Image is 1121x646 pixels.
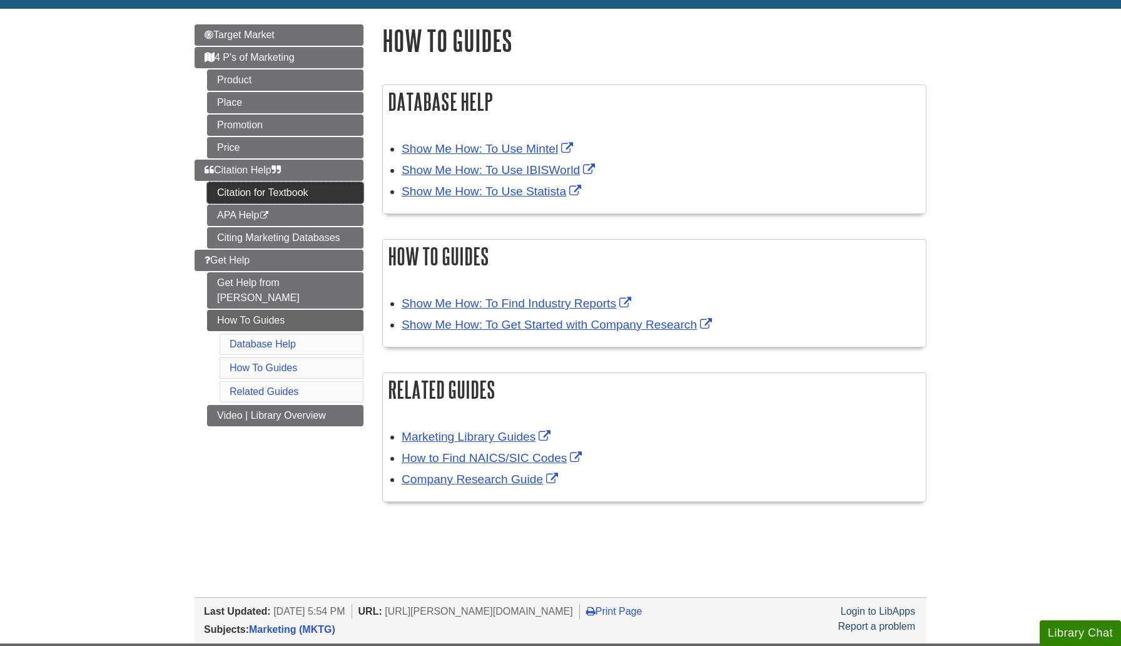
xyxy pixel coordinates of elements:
h1: How To Guides [382,24,926,56]
a: Link opens in new window [402,451,585,464]
a: Video | Library Overview [207,405,363,426]
a: Related Guides [230,386,298,397]
a: Print Page [586,606,642,617]
a: Promotion [207,115,363,136]
a: Citation for Textbook [207,182,363,203]
span: Get Help [205,255,250,265]
a: Target Market [195,24,363,46]
span: Citation Help [205,165,281,175]
h2: Related Guides [383,373,926,406]
span: [URL][PERSON_NAME][DOMAIN_NAME] [385,606,573,617]
a: Link opens in new window [402,185,584,198]
i: Print Page [586,606,596,616]
span: 4 P's of Marketing [205,52,295,63]
h2: Database Help [383,85,926,118]
a: Link opens in new window [402,142,576,155]
a: 4 P's of Marketing [195,47,363,68]
span: Subjects: [204,624,249,635]
a: Marketing (MKTG) [249,624,335,635]
a: Place [207,92,363,113]
a: Report a problem [838,621,915,632]
span: Last Updated: [204,606,271,617]
div: Guide Page Menu [195,24,363,426]
a: Database Help [230,339,296,349]
a: APA Help [207,205,363,226]
a: Citing Marketing Databases [207,227,363,249]
span: [DATE] 5:54 PM [273,606,345,617]
span: URL: [358,606,382,617]
a: Citation Help [195,160,363,181]
span: Target Market [205,29,275,40]
i: This link opens in a new window [259,212,270,220]
a: Get Help [195,250,363,271]
a: Price [207,137,363,158]
a: How To Guides [230,362,297,373]
a: Link opens in new window [402,430,554,443]
a: How To Guides [207,310,363,331]
a: Get Help from [PERSON_NAME] [207,272,363,309]
a: Link opens in new window [402,297,634,310]
a: Link opens in new window [402,163,598,177]
a: Link opens in new window [402,473,561,486]
a: Link opens in new window [402,318,715,331]
button: Library Chat [1040,620,1121,646]
a: Product [207,69,363,91]
h2: How To Guides [383,240,926,273]
a: Login to LibApps [841,606,915,617]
